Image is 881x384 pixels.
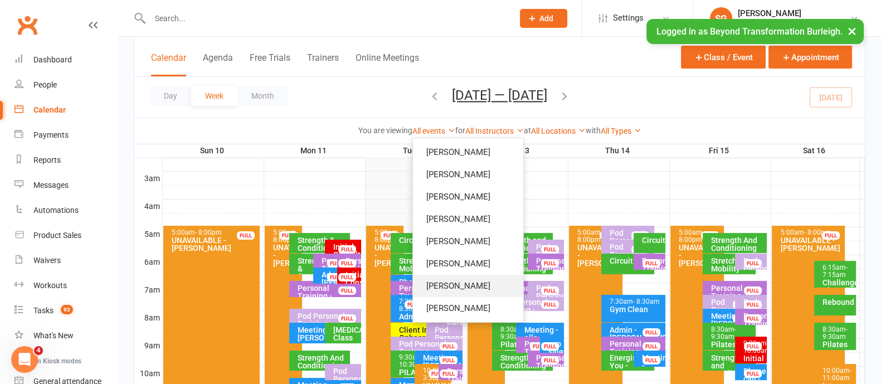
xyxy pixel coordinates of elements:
div: Pod Personal Training - [PERSON_NAME], [PERSON_NAME] [500,298,562,329]
div: Pod Personal Training - [PERSON_NAME] [536,284,562,323]
th: Sun 10 [162,144,264,158]
div: Strength and Conditioning [500,236,551,252]
span: Logged in as Beyond Transformation Burleigh. [656,26,843,37]
a: All Locations [531,127,586,135]
div: FULL [733,314,751,323]
a: Workouts [14,273,118,298]
div: Waivers [33,256,61,265]
span: - 9:30am [711,325,736,341]
div: FULL [541,286,559,295]
a: Tasks 93 [14,298,118,323]
a: Reports [14,148,118,173]
div: 8:30am [710,326,753,341]
div: Workouts [33,281,67,290]
div: Payments [33,130,69,139]
button: Class / Event [681,46,766,69]
div: FULL [701,231,719,240]
div: UNAVAILABLE - [PERSON_NAME] [678,244,721,267]
div: FULL [530,342,548,351]
button: [DATE] — [DATE] [452,88,547,103]
a: All events [412,127,455,135]
button: Add [520,9,567,28]
div: 9:00am [743,340,765,354]
a: All Types [601,127,641,135]
div: Personal Training - [PERSON_NAME] Rouge [743,312,765,351]
div: 5:00am [678,229,721,244]
div: FULL [440,342,457,351]
div: FULL [744,286,762,295]
div: Circuit [641,236,664,244]
div: FULL [440,356,457,364]
span: - 10:00am [743,339,771,354]
span: - 11:00am [822,367,851,382]
div: Personal Training - [PERSON_NAME] [609,340,663,363]
span: Add [539,14,553,23]
a: [PERSON_NAME] [413,230,523,252]
div: Personal Training - [PERSON_NAME] [500,284,551,308]
div: Pod Personal Training - [PERSON_NAME], [PERSON_NAME] [536,243,562,290]
div: Client Initial Onboarding Session. - [PERSON_NAME]... [398,326,450,357]
div: Rebound [822,298,854,306]
div: Tasks [33,306,53,315]
div: [PERSON_NAME] [738,8,850,18]
div: UNAVAILABLE - [PERSON_NAME] [171,236,257,252]
strong: at [524,126,531,135]
a: What's New [14,323,118,348]
div: Strength & Conditioning [297,257,324,280]
button: Appointment [768,46,852,69]
div: PILATES [398,368,425,376]
button: Agenda [203,52,233,76]
div: FULL [327,259,345,268]
div: FULL [643,356,660,364]
div: Messages [33,181,69,189]
div: Strength And Conditioning [710,236,765,252]
div: Personal Training - [PERSON_NAME] [297,284,359,308]
div: UNAVAILABLE - [PERSON_NAME] [780,236,843,252]
div: 5:00am [171,229,257,236]
div: 7:30am [398,298,425,313]
div: FULL [733,300,751,309]
div: Admin - [PERSON_NAME] [609,326,663,342]
th: 4am [134,199,162,213]
button: Trainers [307,52,339,76]
div: Admin [PERSON_NAME] [321,271,348,286]
div: FULL [643,259,660,268]
a: Payments [14,123,118,148]
span: - 8:00pm [804,229,830,236]
div: FULL [338,245,356,254]
div: Reports [33,155,61,164]
span: - 10:30am [399,353,426,368]
div: Pilates [710,341,753,348]
a: [PERSON_NAME] [413,208,523,230]
div: Pod Personal Training - [PERSON_NAME], [PERSON_NAME] [710,298,753,337]
div: Strength and Conditioning [500,354,551,370]
div: FULL [822,231,840,240]
div: FULL [327,273,345,281]
th: 8am [134,310,162,324]
a: All Instructors [465,127,524,135]
span: - 8:30am [633,298,660,305]
div: FULL [541,245,559,254]
div: Pod Personal Training - [PERSON_NAME] [609,243,652,274]
iframe: Intercom live chat [11,346,38,373]
div: Pod Personal Training - [GEOGRAPHIC_DATA][PERSON_NAME], [PERSON_NAME]... [743,298,765,353]
span: 4 [34,346,43,355]
a: Calendar [14,98,118,123]
div: FULL [744,370,762,378]
div: Pilates [822,341,854,348]
div: Admin - [PERSON_NAME] [398,313,425,336]
div: FULL [405,300,422,309]
span: - 3:30pm [423,367,452,382]
span: - 9:30am [822,325,848,341]
a: [PERSON_NAME] [413,275,523,297]
div: FULL [429,370,446,378]
div: People [33,80,57,89]
div: 8:30am [822,326,854,341]
th: Fri 15 [669,144,771,158]
div: FULL [744,314,762,323]
a: [PERSON_NAME] [413,141,523,163]
div: 5:00am [577,229,620,244]
button: Online Meetings [356,52,419,76]
th: Sat 16 [771,144,860,158]
div: 10:00am [422,367,449,382]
